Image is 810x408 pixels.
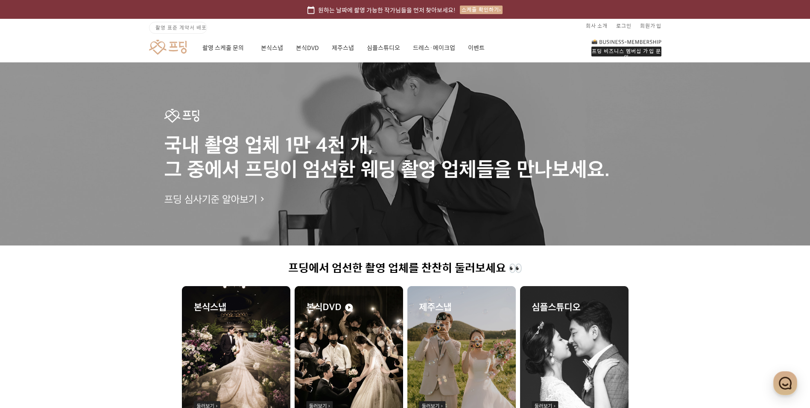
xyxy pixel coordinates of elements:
a: 제주스냅 [332,33,354,62]
a: 설정 [110,271,164,293]
a: 로그인 [616,19,632,33]
div: 프딩 비즈니스 멤버십 가입 문의 [591,47,661,56]
a: 본식스냅 [261,33,283,62]
a: 드레스·메이크업 [413,33,455,62]
a: 대화 [56,271,110,293]
a: 회사 소개 [586,19,608,33]
span: 대화 [78,284,88,291]
a: 프딩 비즈니스 멤버십 가입 문의 [591,38,661,56]
a: 홈 [3,271,56,293]
a: 촬영 표준 계약서 배포 [149,22,207,34]
a: 본식DVD [296,33,319,62]
a: 회원가입 [640,19,661,33]
span: 설정 [132,284,142,291]
a: 심플스튜디오 [367,33,400,62]
a: 이벤트 [468,33,485,62]
span: 원하는 날짜에 촬영 가능한 작가님들을 먼저 찾아보세요! [318,5,456,15]
div: 스케줄 확인하기 [460,6,503,14]
h1: 프딩에서 엄선한 촬영 업체를 찬찬히 둘러보세요 👀 [182,262,629,275]
span: 촬영 표준 계약서 배포 [155,24,207,31]
span: 홈 [27,284,32,291]
a: 촬영 스케줄 문의 [202,33,248,62]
